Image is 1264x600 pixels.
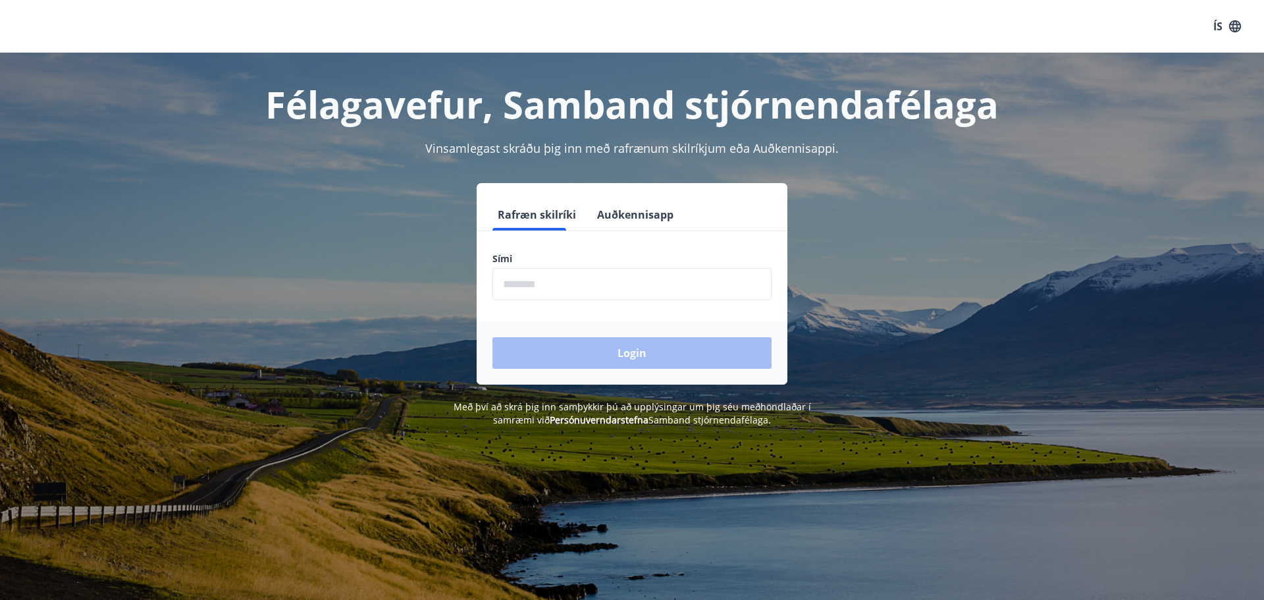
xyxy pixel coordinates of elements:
h1: Félagavefur, Samband stjórnendafélaga [174,79,1090,129]
a: Persónuverndarstefna [550,414,648,426]
label: Sími [492,252,772,265]
span: Vinsamlegast skráðu þig inn með rafrænum skilríkjum eða Auðkennisappi. [425,140,839,156]
button: Rafræn skilríki [492,199,581,231]
span: Með því að skrá þig inn samþykkir þú að upplýsingar um þig séu meðhöndlaðar í samræmi við Samband... [454,400,811,426]
button: Auðkennisapp [592,199,679,231]
button: ÍS [1206,14,1248,38]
